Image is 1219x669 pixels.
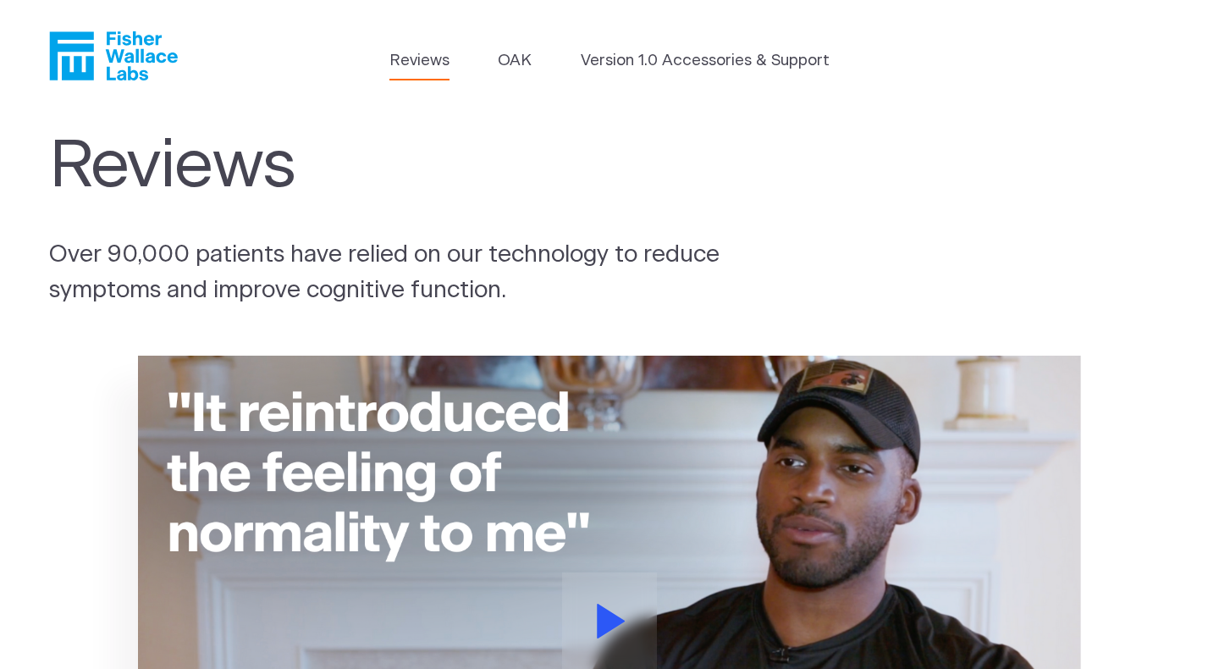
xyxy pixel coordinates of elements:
h1: Reviews [49,128,753,206]
a: Reviews [389,49,450,73]
a: Fisher Wallace [49,31,178,80]
a: OAK [498,49,532,73]
a: Version 1.0 Accessories & Support [581,49,830,73]
p: Over 90,000 patients have relied on our technology to reduce symptoms and improve cognitive funct... [49,238,789,309]
svg: Play [597,604,626,639]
